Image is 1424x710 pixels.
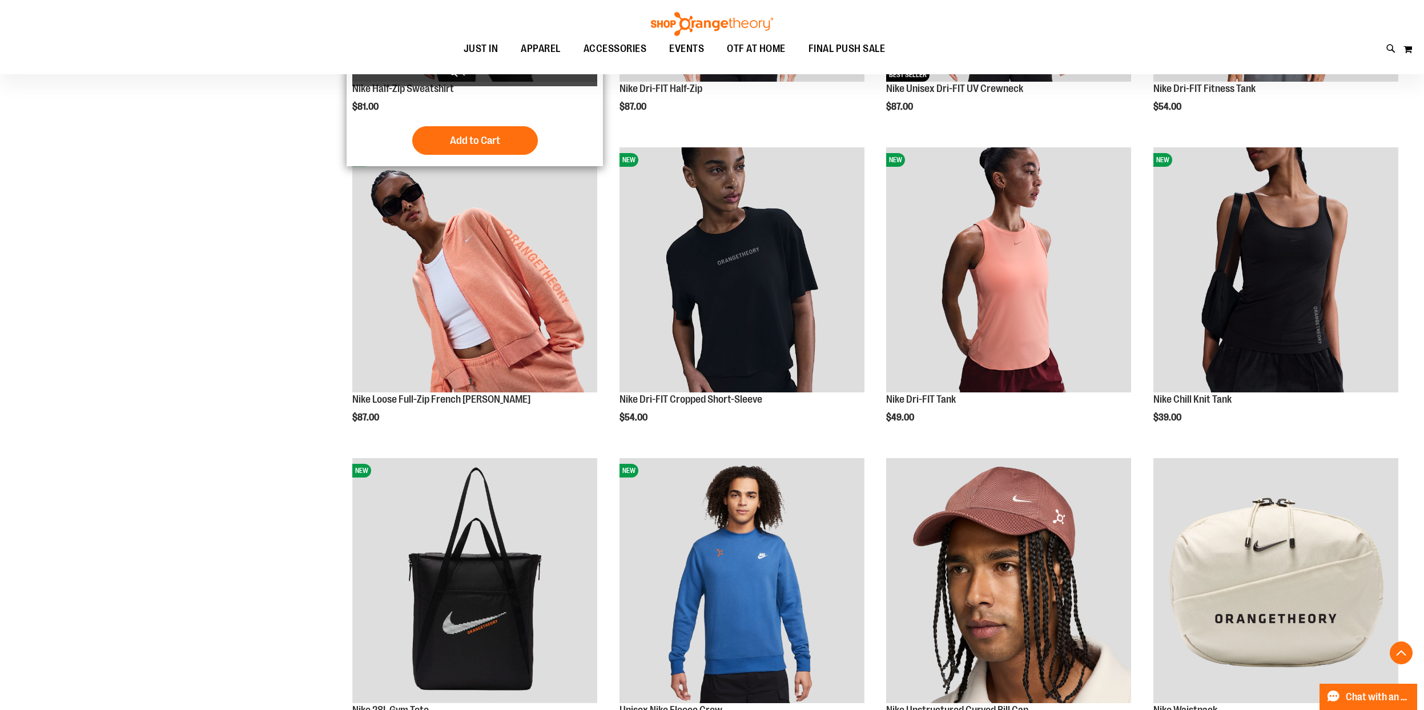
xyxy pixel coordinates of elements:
span: $87.00 [620,102,648,112]
a: Nike Dri-FIT TankNEW [886,147,1131,394]
a: Nike Dri-FIT Half-Zip [620,83,702,94]
div: product [880,142,1137,452]
a: OTF AT HOME [715,36,797,62]
span: $54.00 [1153,102,1183,112]
span: $54.00 [620,412,649,423]
button: Chat with an Expert [1320,684,1418,710]
a: FINAL PUSH SALE [797,36,897,62]
span: BEST SELLER [886,68,930,82]
span: $87.00 [886,102,915,112]
a: APPAREL [509,36,572,62]
img: Nike Dri-FIT Cropped Short-Sleeve [620,147,864,392]
span: APPAREL [521,36,561,62]
a: Nike Dri-FIT Cropped Short-SleeveNEW [620,147,864,394]
span: OTF AT HOME [727,36,786,62]
button: Add to Cart [412,126,538,155]
a: Nike Chill Knit Tank [1153,394,1232,405]
span: $81.00 [352,102,380,112]
span: FINAL PUSH SALE [808,36,886,62]
img: Nike 28L Gym Tote [352,458,597,703]
span: NEW [1153,153,1172,167]
span: NEW [620,464,638,478]
span: JUST IN [464,36,498,62]
a: Nike Dri-FIT Cropped Short-Sleeve [620,394,762,405]
img: Shop Orangetheory [649,12,775,36]
button: Back To Top [1390,641,1413,664]
a: EVENTS [658,36,715,62]
a: Unisex Nike Fleece CrewNEW [620,458,864,705]
a: Nike Waistpack [1153,458,1398,705]
span: $49.00 [886,412,916,423]
a: Nike Unstructured Curved Bill Cap [886,458,1131,705]
span: Chat with an Expert [1346,692,1410,703]
a: Nike Chill Knit TankNEW [1153,147,1398,394]
a: Nike Dri-FIT Tank [886,394,956,405]
a: JUST IN [452,36,510,62]
a: Nike Unisex Dri-FIT UV Crewneck [886,83,1023,94]
a: Nike Loose Full-Zip French [PERSON_NAME] [352,394,530,405]
a: Nike Loose Full-Zip French Terry HoodieNEW [352,147,597,394]
img: Unisex Nike Fleece Crew [620,458,864,703]
span: NEW [352,464,371,478]
span: ACCESSORIES [584,36,647,62]
img: Nike Unstructured Curved Bill Cap [886,458,1131,703]
div: product [614,142,870,452]
img: Nike Dri-FIT Tank [886,147,1131,392]
span: NEW [886,153,905,167]
span: NEW [620,153,638,167]
img: Nike Waistpack [1153,458,1398,703]
div: product [347,142,603,452]
img: Nike Loose Full-Zip French Terry Hoodie [352,147,597,392]
a: Nike Dri-FIT Fitness Tank [1153,83,1256,94]
span: $39.00 [1153,412,1183,423]
a: Nike Half-Zip Sweatshirt [352,83,454,94]
span: EVENTS [669,36,704,62]
img: Nike Chill Knit Tank [1153,147,1398,392]
a: Nike 28L Gym ToteNEW [352,458,597,705]
a: ACCESSORIES [572,36,658,62]
span: Add to Cart [450,134,500,147]
div: product [1148,142,1404,452]
span: $87.00 [352,412,381,423]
